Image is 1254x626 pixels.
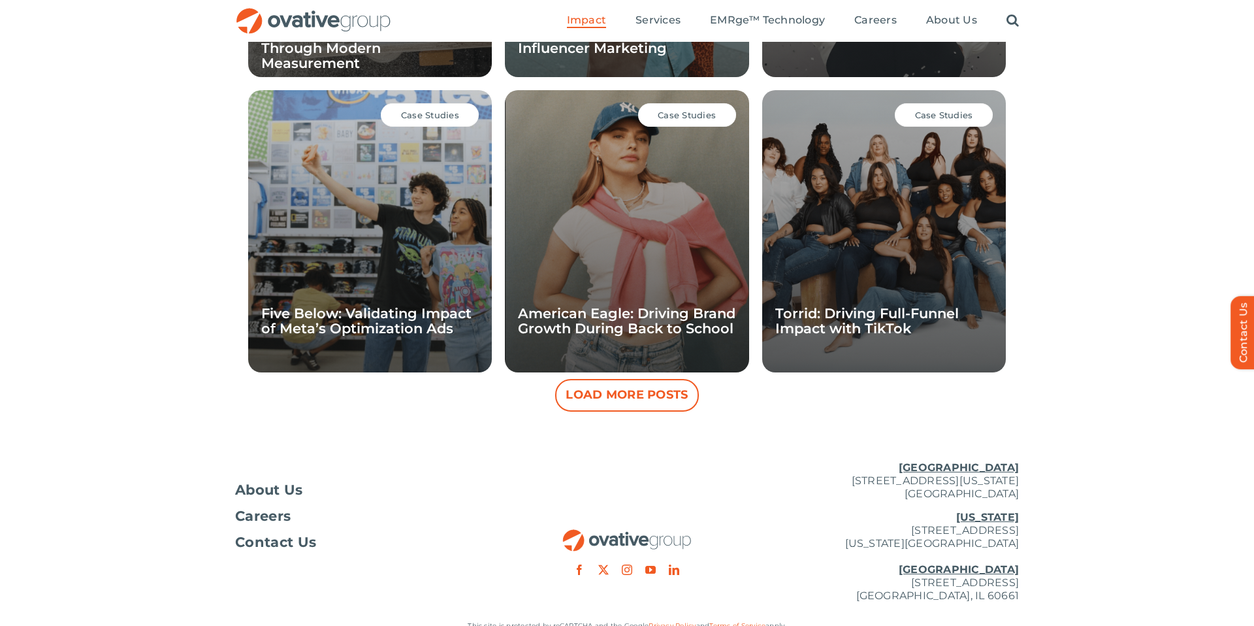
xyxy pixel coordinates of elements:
u: [US_STATE] [956,511,1019,523]
nav: Footer Menu [235,484,496,549]
span: Careers [854,14,897,27]
a: American Eagle: Driving Brand Growth During Back to School [518,305,735,337]
span: EMRge™ Technology [710,14,825,27]
a: About Us [926,14,977,28]
span: Careers [235,510,291,523]
a: OG_Full_horizontal_RGB [562,528,692,540]
u: [GEOGRAPHIC_DATA] [899,461,1019,474]
p: [STREET_ADDRESS][US_STATE] [GEOGRAPHIC_DATA] [758,461,1019,501]
a: OG_Full_horizontal_RGB [235,7,392,19]
span: About Us [926,14,977,27]
button: Load More Posts [555,379,699,412]
u: [GEOGRAPHIC_DATA] [899,563,1019,576]
a: Careers [854,14,897,28]
a: Impact [567,14,606,28]
span: About Us [235,484,303,497]
span: Impact [567,14,606,27]
span: Services [635,14,681,27]
a: twitter [598,565,609,575]
a: instagram [622,565,632,575]
a: youtube [645,565,656,575]
a: facebook [574,565,585,575]
a: EMRge™ Technology [710,14,825,28]
a: Torrid: Driving Full-Funnel Impact with TikTok [775,305,959,337]
a: Services [635,14,681,28]
a: About Us [235,484,496,497]
a: Five Below: Validating Impact of Meta’s Optimization Ads [261,305,472,337]
a: Careers [235,510,496,523]
a: linkedin [669,565,679,575]
a: Contact Us [235,536,496,549]
span: Contact Us [235,536,316,549]
a: Search [1006,14,1019,28]
p: [STREET_ADDRESS] [US_STATE][GEOGRAPHIC_DATA] [STREET_ADDRESS] [GEOGRAPHIC_DATA], IL 60661 [758,511,1019,602]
